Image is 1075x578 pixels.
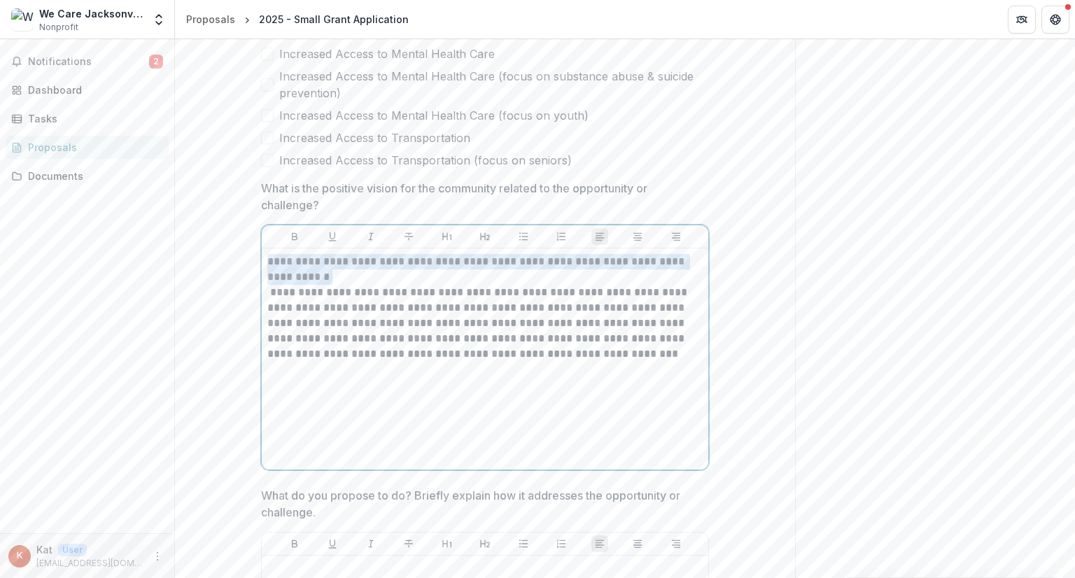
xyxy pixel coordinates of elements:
[6,107,169,130] a: Tasks
[286,228,303,245] button: Bold
[363,228,379,245] button: Italicize
[439,535,456,552] button: Heading 1
[553,535,570,552] button: Ordered List
[668,228,684,245] button: Align Right
[591,228,608,245] button: Align Left
[149,55,163,69] span: 2
[515,535,532,552] button: Bullet List
[186,12,235,27] div: Proposals
[36,542,52,557] p: Kat
[439,228,456,245] button: Heading 1
[6,78,169,101] a: Dashboard
[6,164,169,188] a: Documents
[477,535,493,552] button: Heading 2
[279,68,709,101] span: Increased Access to Mental Health Care (focus on substance abuse & suicide prevention)
[591,535,608,552] button: Align Left
[36,557,143,570] p: [EMAIL_ADDRESS][DOMAIN_NAME]
[58,544,87,556] p: User
[39,6,143,21] div: We Care Jacksonville, Inc.
[324,535,341,552] button: Underline
[286,535,303,552] button: Bold
[400,535,417,552] button: Strike
[363,535,379,552] button: Italicize
[39,21,78,34] span: Nonprofit
[261,487,701,521] p: What do you propose to do? Briefly explain how it addresses the opportunity or challenge.
[28,140,157,155] div: Proposals
[149,6,169,34] button: Open entity switcher
[279,129,470,146] span: Increased Access to Transportation
[279,45,495,62] span: Increased Access to Mental Health Care
[28,111,157,126] div: Tasks
[279,152,572,169] span: Increased Access to Transportation (focus on seniors)
[149,548,166,565] button: More
[11,8,34,31] img: We Care Jacksonville, Inc.
[261,180,701,213] p: What is the positive vision for the community related to the opportunity or challenge?
[553,228,570,245] button: Ordered List
[668,535,684,552] button: Align Right
[324,228,341,245] button: Underline
[17,551,22,561] div: Kat
[6,136,169,159] a: Proposals
[629,228,646,245] button: Align Center
[181,9,241,29] a: Proposals
[28,56,149,68] span: Notifications
[181,9,414,29] nav: breadcrumb
[28,83,157,97] div: Dashboard
[400,228,417,245] button: Strike
[259,12,409,27] div: 2025 - Small Grant Application
[515,228,532,245] button: Bullet List
[1008,6,1036,34] button: Partners
[629,535,646,552] button: Align Center
[28,169,157,183] div: Documents
[279,107,589,124] span: Increased Access to Mental Health Care (focus on youth)
[1041,6,1069,34] button: Get Help
[477,228,493,245] button: Heading 2
[6,50,169,73] button: Notifications2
